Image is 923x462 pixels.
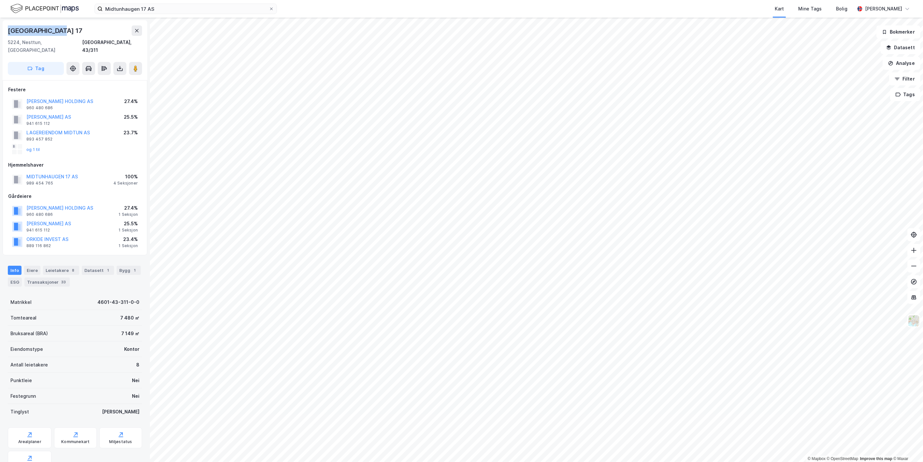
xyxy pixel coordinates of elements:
div: 889 116 862 [26,243,51,248]
div: 5224, Nesttun, [GEOGRAPHIC_DATA] [8,38,82,54]
a: Improve this map [860,456,892,461]
a: OpenStreetMap [827,456,858,461]
div: 1 [132,267,138,274]
div: 941 615 112 [26,228,50,233]
div: Tomteareal [10,314,36,322]
div: Festegrunn [10,392,36,400]
iframe: Chat Widget [890,431,923,462]
div: 7 149 ㎡ [121,330,139,337]
div: Gårdeiere [8,192,142,200]
div: Arealplaner [18,439,41,444]
div: Festere [8,86,142,94]
a: Mapbox [808,456,826,461]
div: 1 [105,267,111,274]
div: 23.4% [119,235,138,243]
div: Kommunekart [61,439,90,444]
div: ESG [8,277,22,287]
div: Kontor [124,345,139,353]
div: 7 480 ㎡ [120,314,139,322]
img: Z [908,315,920,327]
div: 25.5% [124,113,138,121]
div: 8 [136,361,139,369]
div: Bruksareal (BRA) [10,330,48,337]
div: Eiendomstype [10,345,43,353]
div: Leietakere [43,266,79,275]
div: 989 454 765 [26,181,53,186]
div: Nei [132,392,139,400]
div: [GEOGRAPHIC_DATA] 17 [8,25,84,36]
div: [GEOGRAPHIC_DATA], 43/311 [82,38,142,54]
div: 960 480 686 [26,212,53,217]
div: Nei [132,377,139,384]
div: Miljøstatus [109,439,132,444]
div: Kart [775,5,784,13]
button: Filter [889,72,920,85]
div: Antall leietakere [10,361,48,369]
div: 941 615 112 [26,121,50,126]
div: Tinglyst [10,408,29,416]
div: Hjemmelshaver [8,161,142,169]
div: Eiere [24,266,40,275]
button: Tag [8,62,64,75]
div: Bygg [117,266,141,275]
div: 4601-43-311-0-0 [97,298,139,306]
div: Bolig [836,5,847,13]
button: Datasett [881,41,920,54]
div: Transaksjoner [24,277,70,287]
div: 33 [60,279,67,285]
div: 27.4% [119,204,138,212]
div: [PERSON_NAME] [865,5,902,13]
div: 23.7% [123,129,138,137]
div: 1 Seksjon [119,212,138,217]
div: 8 [70,267,77,274]
button: Bokmerker [876,25,920,38]
div: 960 480 686 [26,105,53,111]
div: 27.4% [124,97,138,105]
button: Analyse [883,57,920,70]
div: Info [8,266,22,275]
input: Søk på adresse, matrikkel, gårdeiere, leietakere eller personer [103,4,269,14]
div: 25.5% [119,220,138,228]
div: Punktleie [10,377,32,384]
div: [PERSON_NAME] [102,408,139,416]
div: Mine Tags [798,5,822,13]
button: Tags [890,88,920,101]
div: 893 457 852 [26,137,52,142]
div: Datasett [82,266,114,275]
div: 1 Seksjon [119,243,138,248]
div: 100% [113,173,138,181]
div: 4 Seksjoner [113,181,138,186]
div: 1 Seksjon [119,228,138,233]
div: Matrikkel [10,298,32,306]
img: logo.f888ab2527a4732fd821a326f86c7f29.svg [10,3,79,14]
